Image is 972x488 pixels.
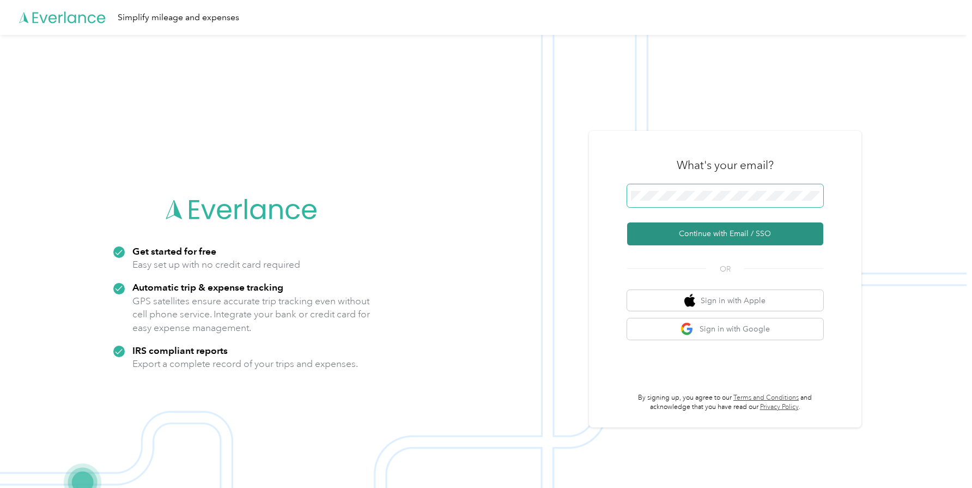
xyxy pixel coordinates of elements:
[132,281,283,293] strong: Automatic trip & expense tracking
[132,357,358,371] p: Export a complete record of your trips and expenses.
[132,245,216,257] strong: Get started for free
[132,294,370,335] p: GPS satellites ensure accurate trip tracking even without cell phone service. Integrate your bank...
[132,345,228,356] strong: IRS compliant reports
[627,290,823,311] button: apple logoSign in with Apple
[684,294,695,308] img: apple logo
[627,393,823,412] p: By signing up, you agree to our and acknowledge that you have read our .
[118,11,239,25] div: Simplify mileage and expenses
[677,158,774,173] h3: What's your email?
[733,394,799,402] a: Terms and Conditions
[760,403,799,411] a: Privacy Policy
[627,222,823,245] button: Continue with Email / SSO
[706,263,744,275] span: OR
[627,318,823,340] button: google logoSign in with Google
[681,322,694,336] img: google logo
[132,258,300,272] p: Easy set up with no credit card required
